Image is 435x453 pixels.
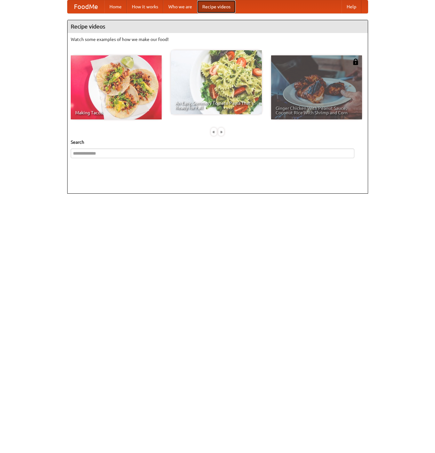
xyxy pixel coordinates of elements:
a: Recipe videos [197,0,236,13]
a: How it works [127,0,163,13]
a: Who we are [163,0,197,13]
span: Making Tacos [75,110,157,115]
p: Watch some examples of how we make our food! [71,36,365,43]
a: FoodMe [68,0,104,13]
div: « [211,128,217,136]
a: Help [342,0,361,13]
h4: Recipe videos [68,20,368,33]
div: » [218,128,224,136]
a: An Easy, Summery Tomato Pasta That's Ready for Fall [171,50,262,114]
a: Home [104,0,127,13]
a: Making Tacos [71,55,162,119]
h5: Search [71,139,365,145]
span: An Easy, Summery Tomato Pasta That's Ready for Fall [175,101,257,110]
img: 483408.png [352,59,359,65]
